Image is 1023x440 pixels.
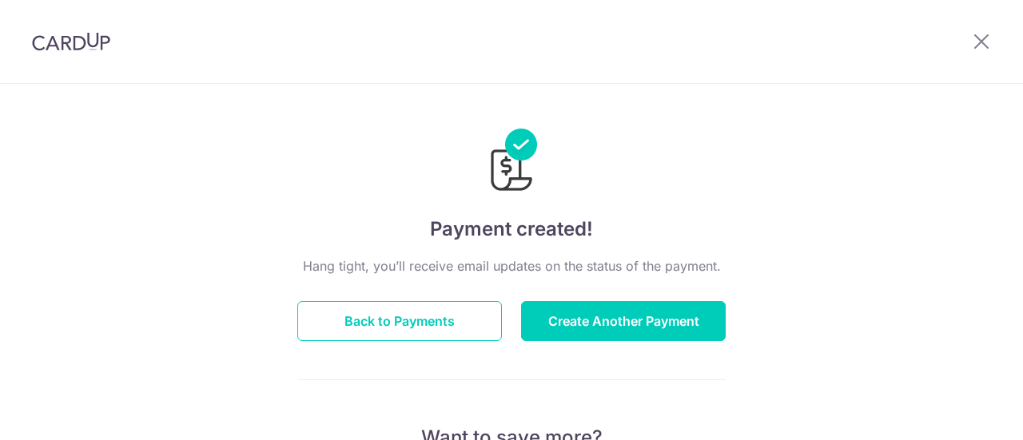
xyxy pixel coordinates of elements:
h4: Payment created! [297,215,726,244]
button: Create Another Payment [521,301,726,341]
p: Hang tight, you’ll receive email updates on the status of the payment. [297,256,726,275]
img: Payments [486,129,537,196]
button: Back to Payments [297,301,502,341]
img: CardUp [32,32,110,51]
